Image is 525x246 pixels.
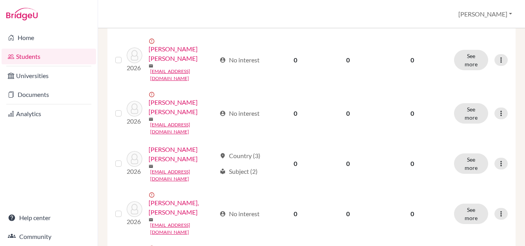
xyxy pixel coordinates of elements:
[380,159,445,168] p: 0
[2,68,96,84] a: Universities
[220,151,260,160] div: Country (3)
[220,110,226,117] span: account_circle
[149,98,216,117] a: [PERSON_NAME] [PERSON_NAME]
[380,55,445,65] p: 0
[380,209,445,219] p: 0
[127,217,142,226] p: 2026
[270,140,321,187] td: 0
[149,38,156,44] span: error_outline
[149,117,153,122] span: mail
[220,55,260,65] div: No interest
[454,153,488,174] button: See more
[2,49,96,64] a: Students
[149,64,153,68] span: mail
[220,167,258,176] div: Subject (2)
[270,87,321,140] td: 0
[150,121,216,135] a: [EMAIL_ADDRESS][DOMAIN_NAME]
[270,187,321,241] td: 0
[149,217,153,222] span: mail
[149,91,156,98] span: error_outline
[270,33,321,87] td: 0
[127,151,142,167] img: GUZMÁN LANZILLI, VALENTINA
[321,187,375,241] td: 0
[220,168,226,175] span: local_library
[454,204,488,224] button: See more
[150,222,216,236] a: [EMAIL_ADDRESS][DOMAIN_NAME]
[220,153,226,159] span: location_on
[321,33,375,87] td: 0
[127,47,142,63] img: GARCÍA HERRERA, PAULA MARÍA
[149,164,153,169] span: mail
[2,229,96,244] a: Community
[454,50,488,70] button: See more
[127,63,142,73] p: 2026
[220,209,260,219] div: No interest
[220,57,226,63] span: account_circle
[127,101,142,117] img: GATTAS SIMÁN, REBECA MARÍA
[380,109,445,118] p: 0
[149,44,216,63] a: [PERSON_NAME] [PERSON_NAME]
[127,201,142,217] img: HERNÁNDEZ BENÍTEZ, ARIANNA ESTELY
[321,87,375,140] td: 0
[149,145,216,164] a: [PERSON_NAME] [PERSON_NAME]
[321,140,375,187] td: 0
[455,7,516,22] button: [PERSON_NAME]
[220,211,226,217] span: account_circle
[454,103,488,124] button: See more
[2,106,96,122] a: Analytics
[150,168,216,182] a: [EMAIL_ADDRESS][DOMAIN_NAME]
[2,210,96,226] a: Help center
[6,8,38,20] img: Bridge-U
[2,30,96,46] a: Home
[149,192,156,198] span: error_outline
[220,109,260,118] div: No interest
[127,117,142,126] p: 2026
[127,167,142,176] p: 2026
[150,68,216,82] a: [EMAIL_ADDRESS][DOMAIN_NAME]
[2,87,96,102] a: Documents
[149,198,216,217] a: [PERSON_NAME], [PERSON_NAME]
